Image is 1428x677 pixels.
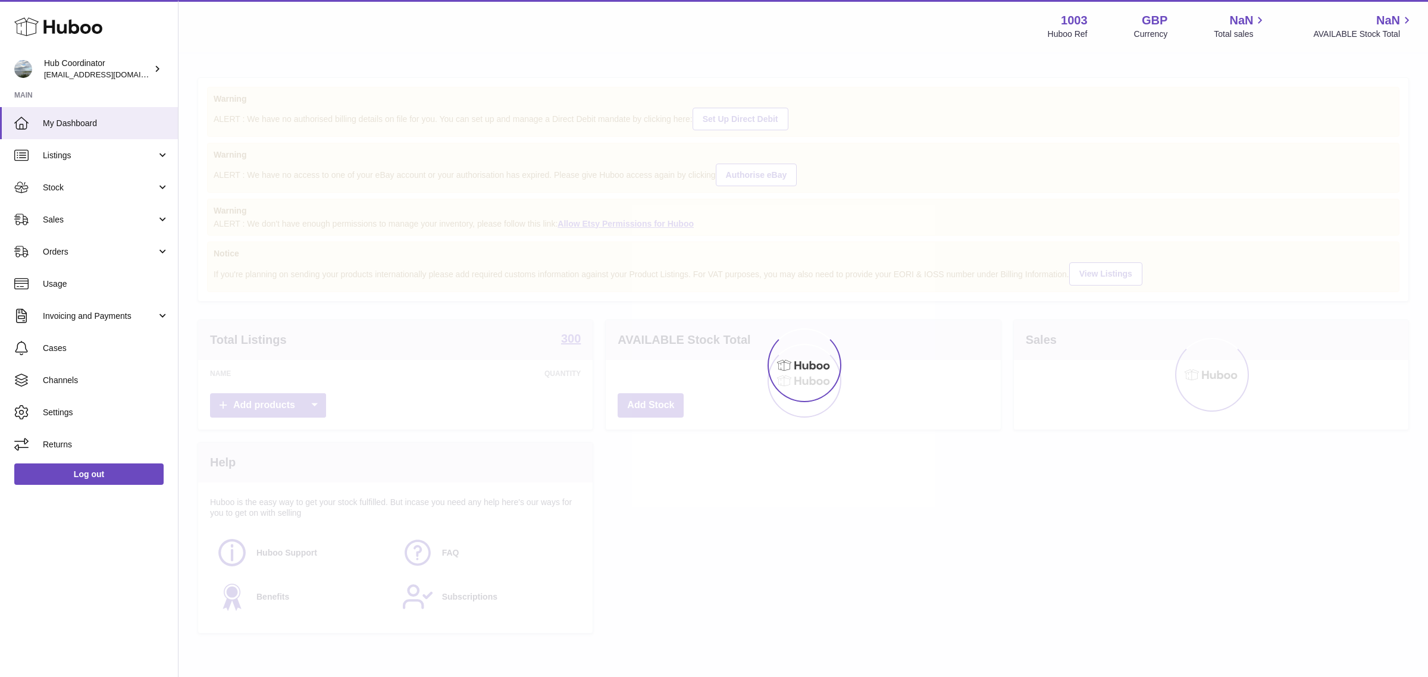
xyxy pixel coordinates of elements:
span: Returns [43,439,169,450]
div: Hub Coordinator [44,58,151,80]
span: Invoicing and Payments [43,311,156,322]
strong: GBP [1142,12,1167,29]
span: Cases [43,343,169,354]
a: NaN AVAILABLE Stock Total [1313,12,1414,40]
span: Total sales [1214,29,1267,40]
span: NaN [1229,12,1253,29]
a: Log out [14,463,164,485]
span: AVAILABLE Stock Total [1313,29,1414,40]
span: Usage [43,278,169,290]
div: Huboo Ref [1048,29,1088,40]
span: Settings [43,407,169,418]
span: Channels [43,375,169,386]
div: Currency [1134,29,1168,40]
strong: 1003 [1061,12,1088,29]
span: Stock [43,182,156,193]
a: NaN Total sales [1214,12,1267,40]
span: [EMAIL_ADDRESS][DOMAIN_NAME] [44,70,175,79]
img: internalAdmin-1003@internal.huboo.com [14,60,32,78]
span: Orders [43,246,156,258]
span: My Dashboard [43,118,169,129]
span: NaN [1376,12,1400,29]
span: Sales [43,214,156,225]
span: Listings [43,150,156,161]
